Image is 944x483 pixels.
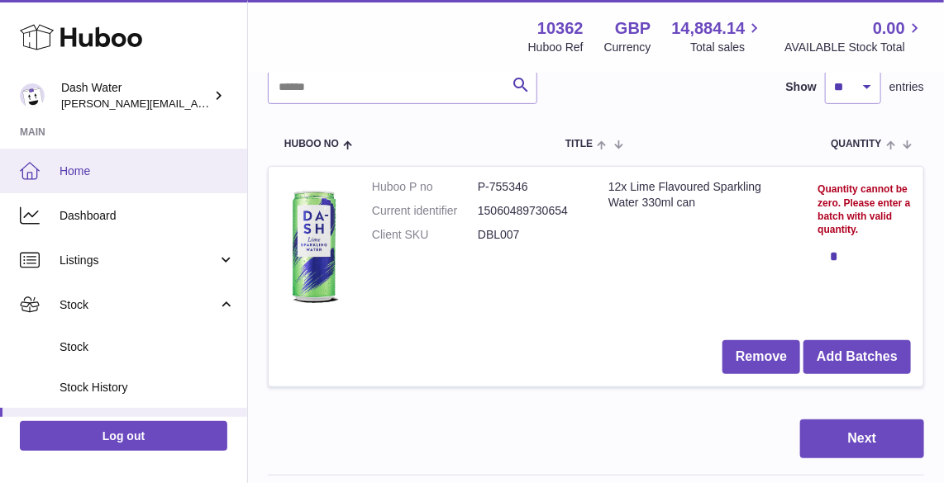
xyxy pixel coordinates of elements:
[722,340,800,374] button: Remove
[60,339,235,355] span: Stock
[372,179,478,195] dt: Huboo P no
[20,421,227,451] a: Log out
[61,80,210,111] div: Dash Water
[818,182,911,236] div: Quantity cannot be zero. Please enter a batch with valid quantity.
[60,297,217,313] span: Stock
[281,179,347,311] img: 12x Lime Flavoured Sparkling Water 330ml can
[60,163,235,179] span: Home
[873,17,905,40] span: 0.00
[596,167,805,328] td: 12x Lime Flavoured Sparkling Water 330ml can
[372,227,478,243] dt: Client SKU
[478,179,584,195] dd: P-755346
[800,419,924,458] button: Next
[784,17,924,55] a: 0.00 AVAILABLE Stock Total
[615,17,651,40] strong: GBP
[372,203,478,219] dt: Current identifier
[565,139,593,149] span: Title
[671,17,764,55] a: 14,884.14 Total sales
[889,79,924,95] span: entries
[60,208,235,224] span: Dashboard
[20,83,45,108] img: james@dash-water.com
[528,40,584,55] div: Huboo Ref
[690,40,764,55] span: Total sales
[803,340,911,374] button: Add Batches
[784,40,924,55] span: AVAILABLE Stock Total
[604,40,651,55] div: Currency
[478,203,584,219] dd: 15060489730654
[60,380,235,395] span: Stock History
[537,17,584,40] strong: 10362
[831,139,881,149] span: Quantity
[284,139,339,149] span: Huboo no
[478,227,584,243] dd: DBL007
[786,79,817,95] label: Show
[671,17,745,40] span: 14,884.14
[60,253,217,268] span: Listings
[61,97,331,110] span: [PERSON_NAME][EMAIL_ADDRESS][DOMAIN_NAME]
